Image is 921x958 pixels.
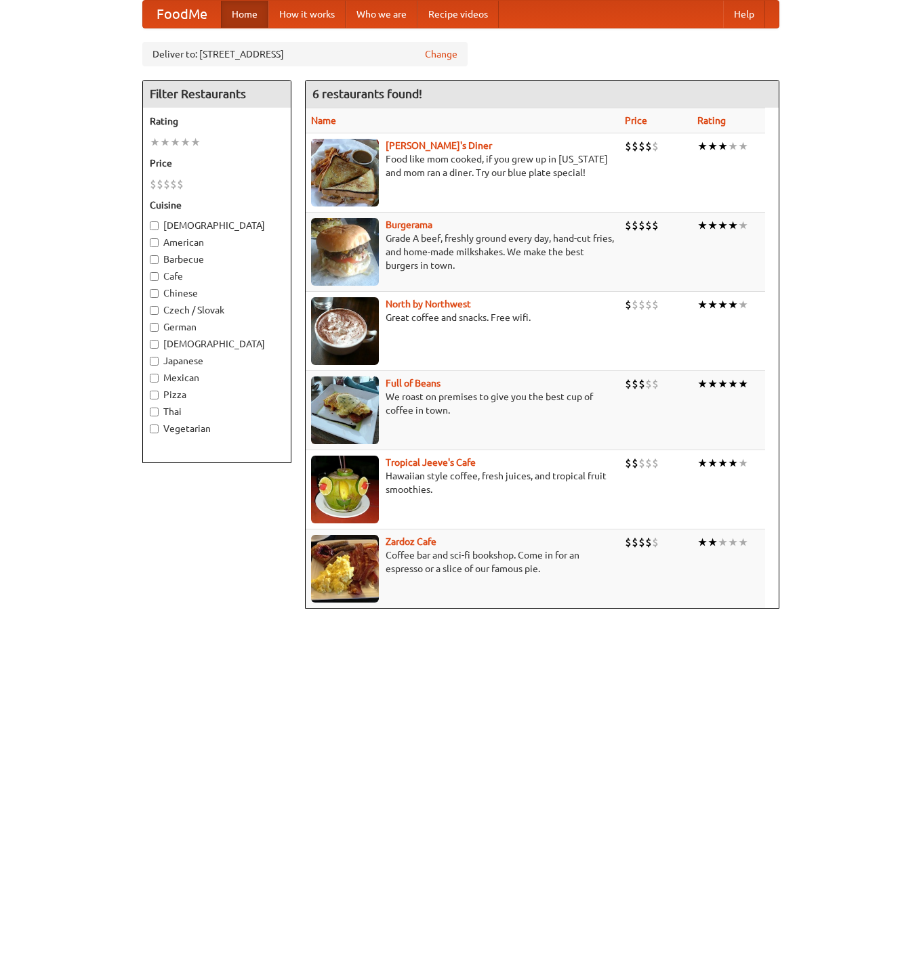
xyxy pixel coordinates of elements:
[708,218,718,233] li: ★
[638,218,645,233] li: $
[150,337,284,351] label: [DEMOGRAPHIC_DATA]
[425,47,457,61] a: Change
[708,376,718,391] li: ★
[718,535,728,550] li: ★
[738,297,748,312] li: ★
[170,177,177,192] li: $
[311,218,379,286] img: burgerama.jpg
[386,219,432,230] b: Burgerama
[708,297,718,312] li: ★
[625,535,632,550] li: $
[150,320,284,334] label: German
[311,535,379,603] img: zardoz.jpg
[625,139,632,154] li: $
[645,376,652,391] li: $
[723,1,765,28] a: Help
[150,238,159,247] input: American
[652,376,659,391] li: $
[697,139,708,154] li: ★
[177,177,184,192] li: $
[386,299,471,309] a: North by Northwest
[652,218,659,233] li: $
[386,536,436,547] a: Zardoz Cafe
[718,218,728,233] li: ★
[311,390,614,417] p: We roast on premises to give you the best cup of coffee in town.
[708,139,718,154] li: ★
[150,156,284,170] h5: Price
[150,236,284,249] label: American
[645,297,652,312] li: $
[150,374,159,383] input: Mexican
[150,405,284,418] label: Thai
[150,253,284,266] label: Barbecue
[652,456,659,471] li: $
[738,535,748,550] li: ★
[718,297,728,312] li: ★
[150,422,284,435] label: Vegetarian
[346,1,417,28] a: Who we are
[697,456,708,471] li: ★
[311,152,614,179] p: Food like mom cooked, if you grew up in [US_STATE] and mom ran a diner. Try our blue plate special!
[652,139,659,154] li: $
[150,388,284,401] label: Pizza
[638,297,645,312] li: $
[645,218,652,233] li: $
[728,139,738,154] li: ★
[311,456,379,523] img: jeeves.jpg
[638,535,645,550] li: $
[645,535,652,550] li: $
[632,535,638,550] li: $
[312,87,422,100] ng-pluralize: 6 restaurants found!
[170,135,180,150] li: ★
[190,135,201,150] li: ★
[417,1,499,28] a: Recipe videos
[311,376,379,444] img: beans.jpg
[311,232,614,272] p: Grade A beef, freshly ground every day, hand-cut fries, and home-made milkshakes. We make the bes...
[632,139,638,154] li: $
[697,535,708,550] li: ★
[150,114,284,128] h5: Rating
[728,297,738,312] li: ★
[638,456,645,471] li: $
[150,391,159,399] input: Pizza
[645,456,652,471] li: $
[143,81,291,108] h4: Filter Restaurants
[718,376,728,391] li: ★
[163,177,170,192] li: $
[150,286,284,300] label: Chinese
[632,376,638,391] li: $
[708,456,718,471] li: ★
[738,456,748,471] li: ★
[150,177,157,192] li: $
[697,376,708,391] li: ★
[150,219,284,232] label: [DEMOGRAPHIC_DATA]
[143,1,221,28] a: FoodMe
[311,311,614,324] p: Great coffee and snacks. Free wifi.
[697,297,708,312] li: ★
[652,297,659,312] li: $
[708,535,718,550] li: ★
[632,456,638,471] li: $
[386,378,441,389] a: Full of Beans
[150,306,159,315] input: Czech / Slovak
[150,357,159,366] input: Japanese
[150,255,159,264] input: Barbecue
[311,548,614,575] p: Coffee bar and sci-fi bookshop. Come in for an espresso or a slice of our famous pie.
[150,340,159,349] input: [DEMOGRAPHIC_DATA]
[697,218,708,233] li: ★
[632,297,638,312] li: $
[738,376,748,391] li: ★
[150,354,284,368] label: Japanese
[386,140,492,151] a: [PERSON_NAME]'s Diner
[150,408,159,416] input: Thai
[738,218,748,233] li: ★
[638,139,645,154] li: $
[150,303,284,317] label: Czech / Slovak
[632,218,638,233] li: $
[268,1,346,28] a: How it works
[625,297,632,312] li: $
[150,289,159,298] input: Chinese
